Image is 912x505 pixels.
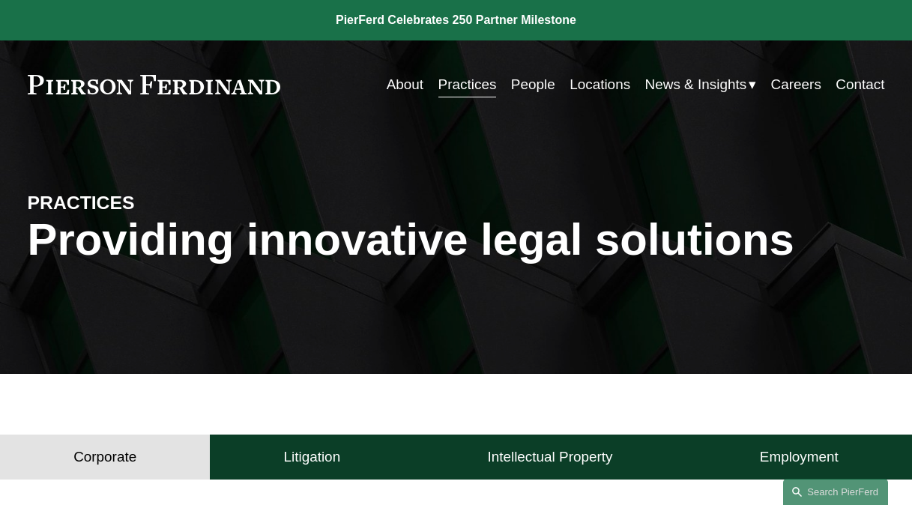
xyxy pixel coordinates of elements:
h4: Intellectual Property [487,448,612,466]
h4: Employment [760,448,839,466]
h4: PRACTICES [28,191,242,214]
a: Contact [836,70,884,99]
h4: Litigation [283,448,340,466]
h1: Providing innovative legal solutions [28,214,885,265]
h4: Corporate [73,448,136,466]
a: People [511,70,555,99]
a: folder dropdown [645,70,757,99]
a: About [387,70,423,99]
span: News & Insights [645,72,747,97]
a: Search this site [783,479,888,505]
a: Practices [438,70,497,99]
a: Careers [771,70,821,99]
a: Locations [570,70,630,99]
